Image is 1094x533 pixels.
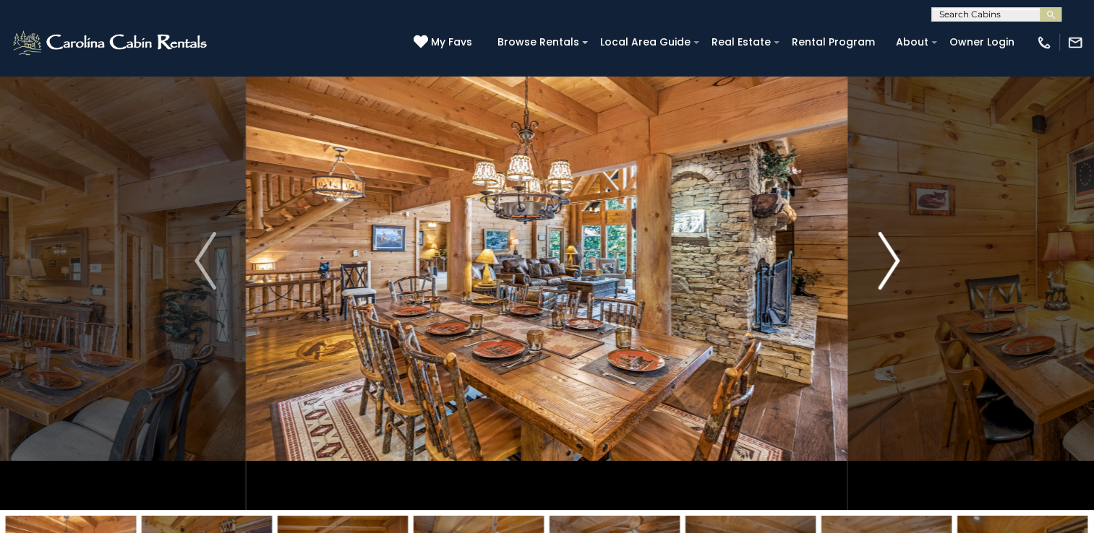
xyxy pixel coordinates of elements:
span: My Favs [431,35,472,50]
a: About [889,31,936,53]
a: Browse Rentals [490,31,586,53]
img: mail-regular-white.png [1067,35,1083,51]
a: My Favs [414,35,476,51]
img: phone-regular-white.png [1036,35,1052,51]
a: Local Area Guide [593,31,698,53]
img: arrow [195,232,216,290]
button: Previous [165,12,246,510]
button: Next [848,12,929,510]
a: Owner Login [942,31,1022,53]
a: Rental Program [785,31,882,53]
img: arrow [878,232,899,290]
img: White-1-2.png [11,28,211,57]
a: Real Estate [704,31,778,53]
